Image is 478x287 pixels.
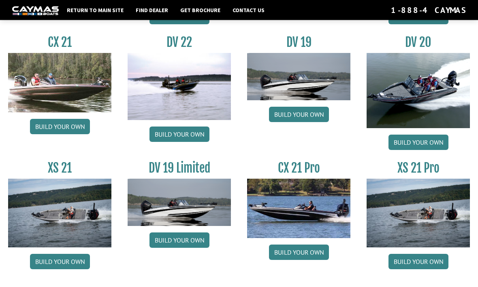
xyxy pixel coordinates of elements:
img: dv-19-ban_from_website_for_caymas_connect.png [128,179,231,226]
a: Return to main site [63,5,128,15]
img: DV22_original_motor_cropped_for_caymas_connect.jpg [128,53,231,120]
a: Build your own [30,119,90,135]
a: Find Dealer [132,5,172,15]
img: XS_21_thumbnail.jpg [8,179,111,248]
img: white-logo-c9c8dbefe5ff5ceceb0f0178aa75bf4bb51f6bca0971e226c86eb53dfe498488.png [12,6,59,15]
h3: DV 20 [367,35,470,50]
h3: DV 19 Limited [128,161,231,176]
h3: XS 21 [8,161,111,176]
a: Build your own [388,254,448,270]
img: CX-21Pro_thumbnail.jpg [247,179,350,238]
h3: DV 22 [128,35,231,50]
a: Build your own [388,135,448,150]
img: XS_21_thumbnail.jpg [367,179,470,248]
h3: CX 21 [8,35,111,50]
a: Build your own [269,107,329,122]
h3: CX 21 Pro [247,161,350,176]
a: Build your own [149,127,209,142]
a: Get Brochure [176,5,224,15]
h3: XS 21 Pro [367,161,470,176]
h3: DV 19 [247,35,350,50]
img: CX21_thumb.jpg [8,53,111,113]
a: Build your own [30,254,90,270]
img: DV_20_from_website_for_caymas_connect.png [367,53,470,129]
a: Build your own [149,233,209,248]
img: dv-19-ban_from_website_for_caymas_connect.png [247,53,350,101]
a: Contact Us [228,5,269,15]
a: Build your own [269,245,329,260]
div: 1-888-4CAYMAS [391,5,466,15]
